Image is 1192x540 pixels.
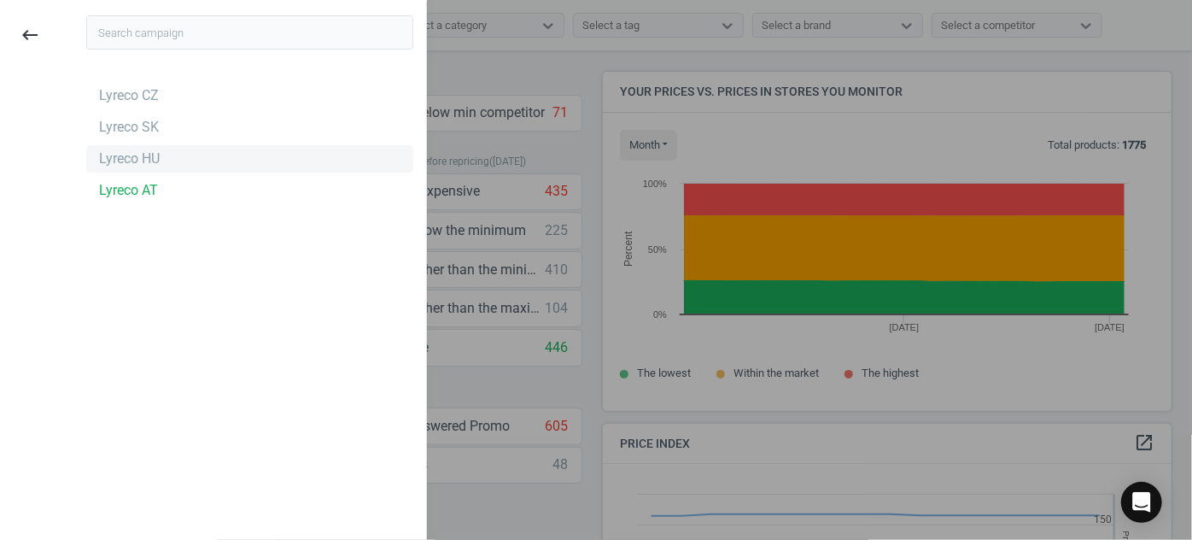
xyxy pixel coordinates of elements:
div: Lyreco HU [99,150,160,168]
input: Search campaign [86,15,413,50]
div: Lyreco AT [99,181,158,200]
button: keyboard_backspace [10,15,50,56]
div: Lyreco SK [99,118,159,137]
div: Lyreco CZ [99,86,159,105]
div: Open Intercom Messenger [1121,482,1162,523]
i: keyboard_backspace [20,25,40,45]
